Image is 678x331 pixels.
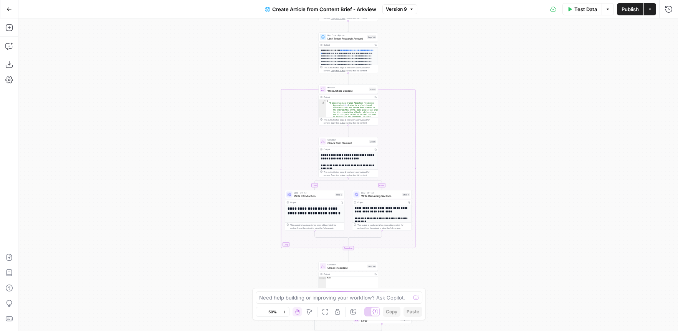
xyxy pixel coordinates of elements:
span: Check if content [327,266,366,270]
div: 1 [319,100,326,102]
span: Limit Token Research Amount [327,36,365,40]
div: LoopIterationWrite Article ContentStep 5Output[ "# Understanding Kratom Addiction Treatment Appro... [319,85,378,126]
span: Write Article Content [327,89,367,93]
div: 1 [319,277,326,279]
div: 2 [319,102,326,204]
span: Copy the output [297,227,312,229]
span: LLM · GPT-4.1 [361,191,401,194]
span: Toggle code folding, rows 1 through 3 [324,100,326,102]
g: Edge from step_140 to step_5 [348,73,349,84]
span: Publish [622,5,639,13]
span: Paste [407,308,419,315]
button: Copy [383,307,400,317]
div: Step 8 [336,193,343,196]
span: Write Remaining Sections [361,194,401,198]
div: Output [290,201,339,204]
span: Create Article from Content Brief - Arkview [272,5,376,13]
span: Copy [386,308,397,315]
span: Test Data [574,5,597,13]
g: Edge from step_5-iteration-end to step_141 [348,250,349,261]
div: Step 11 [402,193,410,196]
button: Publish [617,3,643,15]
div: This output is too large & has been abbreviated for review. to view the full content. [324,66,376,72]
div: Step 140 [367,35,377,39]
span: Copy the output [331,122,346,124]
div: Output [324,273,372,276]
div: Complete [319,246,378,250]
div: This output is too large & has been abbreviated for review. to view the full content. [357,223,410,230]
div: This output is too large & has been abbreviated for review. to view the full content. [324,118,376,124]
span: Iteration [327,86,367,89]
div: Output [324,96,372,99]
div: This output is too large & has been abbreviated for review. to view the full content. [290,223,343,230]
span: 50% [268,309,277,315]
span: Copy the output [364,227,379,229]
button: Create Article from Content Brief - Arkview [261,3,381,15]
div: Step 6 [369,140,376,143]
span: Copy the output [331,70,346,72]
g: Edge from step_6 to step_11 [348,178,382,190]
g: Edge from step_5 to step_6 [348,126,349,137]
span: Version 9 [386,6,407,13]
span: Copy the output [331,174,346,176]
span: Condition [327,263,366,266]
div: ConditionCheck if contentStep 141Outputnull [319,262,378,303]
button: Paste [403,307,422,317]
div: This output is too large & has been abbreviated for review. to view the full content. [324,170,376,177]
div: Step 141 [367,265,377,268]
div: Step 5 [369,88,376,91]
div: Complete [343,246,354,250]
span: Condition [327,138,367,141]
div: Output [357,201,406,204]
span: LLM · GPT-4.1 [294,191,334,194]
div: Output [324,43,372,46]
span: Write Introduction [294,194,334,198]
span: Error [361,319,399,323]
g: Edge from step_11 to step_6-conditional-end [348,231,382,240]
button: Version 9 [382,4,417,14]
g: Edge from step_6 to step_8 [314,178,348,190]
g: Edge from step_1 to step_140 [348,21,349,32]
div: Output [324,148,372,151]
g: Edge from step_8 to step_6-conditional-end [315,231,349,240]
button: Test Data [562,3,602,15]
span: Check First Element [327,141,367,145]
span: Copy the output [331,17,346,20]
span: Run Code · Python [327,34,365,37]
